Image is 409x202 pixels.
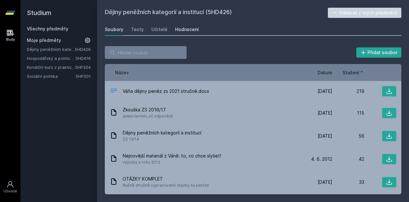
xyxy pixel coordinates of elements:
[343,69,364,76] button: Stažení
[27,37,61,44] span: Moje předměty
[123,130,201,136] span: Dějiny peněžních kategorií a institucí
[115,69,129,76] button: Název
[318,133,332,139] span: [DATE]
[131,23,144,36] a: Testy
[311,156,332,162] span: 4. 6. 2012
[332,110,364,116] div: 115
[123,136,201,142] span: ZS 13/14
[105,23,123,36] a: Soubory
[318,110,332,116] span: [DATE]
[123,182,209,189] span: Ručně stručně vypracované otázky na peníze
[27,73,76,79] a: Sociální politika
[123,113,173,119] span: jeden termín, vč odpovědí
[27,46,75,53] a: Dějiny peněžních kategorií a institucí
[110,87,118,96] div: DOCX
[318,179,332,185] span: [DATE]
[123,153,221,159] span: Nejnovější materiál z Váně: to, co chce slyšet!
[151,23,167,36] a: Učitelé
[1,26,19,45] a: Study
[75,65,91,70] a: 5HP324
[356,47,402,58] button: Přidat soubor
[175,23,199,36] a: Hodnocení
[318,88,332,94] span: [DATE]
[175,26,199,33] div: Hodnocení
[27,64,75,70] a: Kondiční kurz z praktické hospodářské politiky
[131,26,144,33] div: Testy
[123,107,173,113] span: Zkouška ZS 2016/17
[27,26,68,31] a: Všechny předměty
[75,47,91,52] a: 5HD426
[105,46,187,59] input: Hledej soubor
[328,8,402,18] button: Odebrat z mých předmětů
[6,37,15,42] div: Study
[332,88,364,94] div: 219
[4,189,17,194] div: Uživatel
[151,26,167,33] div: Učitelé
[76,74,91,79] a: 5HP201
[332,156,364,162] div: 42
[123,88,209,94] span: Váňa dějiny peněz zs 2021 stručně.docx
[75,56,91,61] a: 5HD416
[123,176,209,182] span: OTÁZKY KOMPLET
[105,8,328,18] h2: Dějiny peněžních kategorií a institucí (5HD426)
[105,26,123,33] div: Soubory
[332,133,364,139] div: 56
[123,159,221,166] span: výpisky z roku 2012
[318,69,332,76] button: Datum
[343,69,359,76] span: Stažení
[332,179,364,185] div: 33
[1,177,19,197] a: Uživatel
[27,55,75,61] a: Hospodářský a politický vývoj Evropy ve 20.století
